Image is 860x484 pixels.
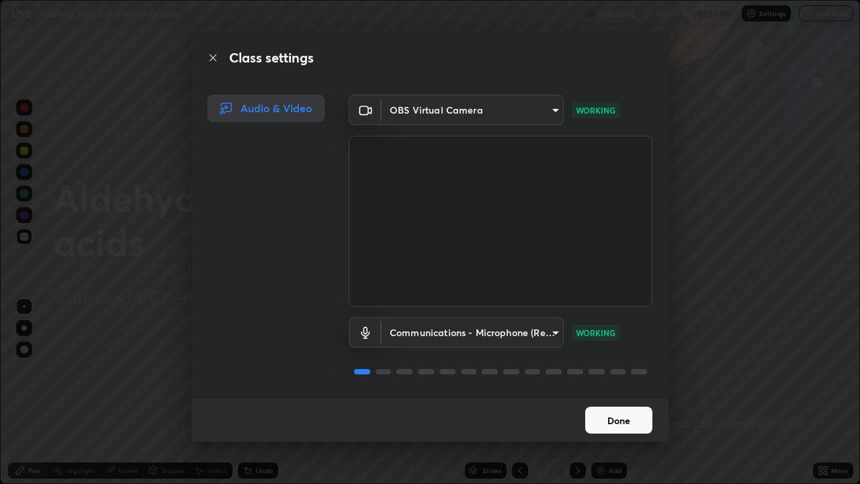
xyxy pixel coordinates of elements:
div: OBS Virtual Camera [382,317,564,348]
div: OBS Virtual Camera [382,95,564,125]
button: Done [585,407,652,434]
h2: Class settings [229,48,314,68]
p: WORKING [576,327,615,339]
p: WORKING [576,104,615,116]
div: Audio & Video [208,95,325,122]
